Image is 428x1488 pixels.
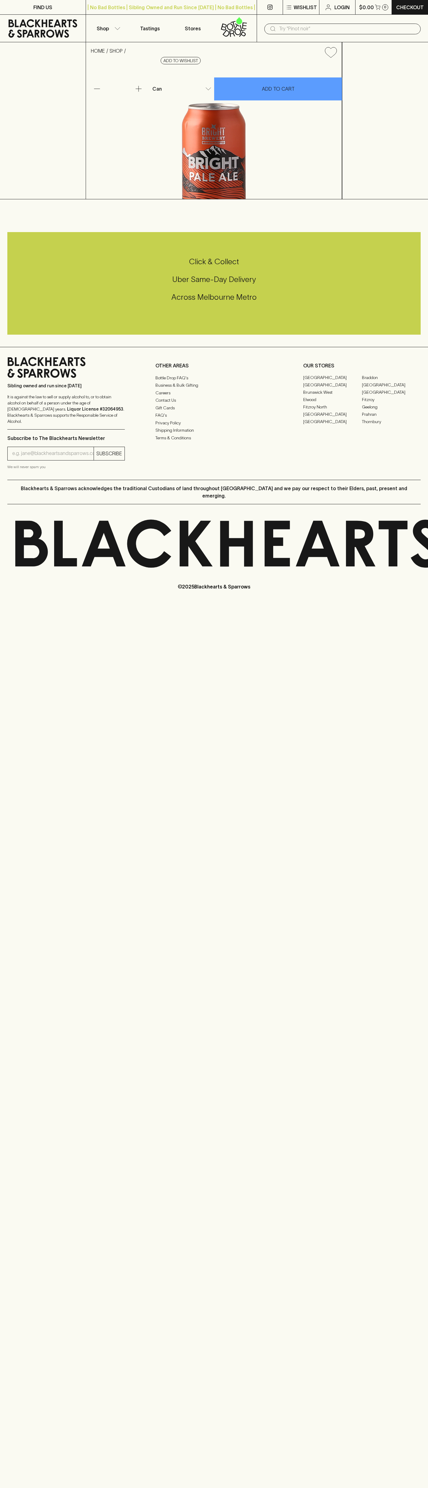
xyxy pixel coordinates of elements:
[155,404,273,411] a: Gift Cards
[362,381,421,389] a: [GEOGRAPHIC_DATA]
[86,63,342,199] img: 78975.png
[155,382,273,389] a: Business & Bulk Gifting
[322,45,339,60] button: Add to wishlist
[152,85,162,92] p: Can
[362,418,421,426] a: Thornbury
[7,274,421,284] h5: Uber Same-Day Delivery
[97,25,109,32] p: Shop
[96,450,122,457] p: SUBSCRIBE
[362,411,421,418] a: Prahran
[359,4,374,11] p: $0.00
[185,25,201,32] p: Stores
[12,485,416,499] p: Blackhearts & Sparrows acknowledges the traditional Custodians of land throughout [GEOGRAPHIC_DAT...
[155,362,273,369] p: OTHER AREAS
[362,374,421,381] a: Braddon
[155,374,273,381] a: Bottle Drop FAQ's
[150,83,214,95] div: Can
[110,48,123,54] a: SHOP
[279,24,416,34] input: Try "Pinot noir"
[303,374,362,381] a: [GEOGRAPHIC_DATA]
[67,407,123,411] strong: Liquor License #32064953
[384,6,386,9] p: 0
[91,48,105,54] a: HOME
[155,412,273,419] a: FAQ's
[262,85,295,92] p: ADD TO CART
[7,394,125,424] p: It is against the law to sell or supply alcohol to, or to obtain alcohol on behalf of a person un...
[86,15,129,42] button: Shop
[7,257,421,267] h5: Click & Collect
[303,389,362,396] a: Brunswick West
[303,381,362,389] a: [GEOGRAPHIC_DATA]
[334,4,350,11] p: Login
[94,447,125,460] button: SUBSCRIBE
[171,15,214,42] a: Stores
[303,418,362,426] a: [GEOGRAPHIC_DATA]
[396,4,424,11] p: Checkout
[140,25,160,32] p: Tastings
[362,396,421,404] a: Fitzroy
[303,396,362,404] a: Elwood
[128,15,171,42] a: Tastings
[362,404,421,411] a: Geelong
[303,411,362,418] a: [GEOGRAPHIC_DATA]
[214,77,342,100] button: ADD TO CART
[155,389,273,396] a: Careers
[155,419,273,426] a: Privacy Policy
[303,404,362,411] a: Fitzroy North
[12,449,94,458] input: e.g. jane@blackheartsandsparrows.com.au
[155,434,273,442] a: Terms & Conditions
[362,389,421,396] a: [GEOGRAPHIC_DATA]
[161,57,201,64] button: Add to wishlist
[7,434,125,442] p: Subscribe to The Blackhearts Newsletter
[7,292,421,302] h5: Across Melbourne Metro
[155,397,273,404] a: Contact Us
[33,4,52,11] p: FIND US
[155,427,273,434] a: Shipping Information
[303,362,421,369] p: OUR STORES
[7,383,125,389] p: Sibling owned and run since [DATE]
[7,464,125,470] p: We will never spam you
[294,4,317,11] p: Wishlist
[7,232,421,335] div: Call to action block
